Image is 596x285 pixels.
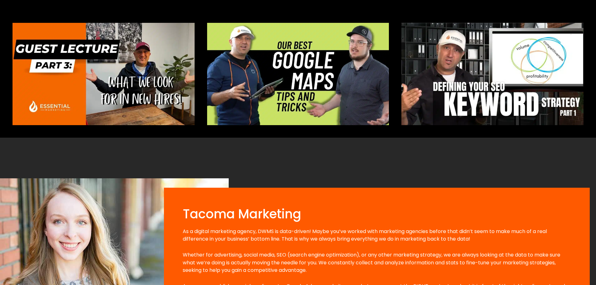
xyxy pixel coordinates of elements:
[207,71,389,76] a: How We Use Google Ads to Rank in the Top 3 Google Maps Results | Google Maps Hack
[207,23,389,125] img: How We Use Google Ads to Rank in the Top 3 Google Maps Results | Google Maps Hack
[13,71,195,76] a: How to Get a Job in Marketing | What We Look For (Pierce College Guest Lecture part 3)
[401,71,583,76] a: How to Choose the Best Keyword for Your Business | Defining Your SEO Keyword Strategy Part 1
[401,23,583,125] img: How to Choose the Best Keyword for Your Business | Defining Your SEO Keyword Strategy Part 1
[13,23,195,125] img: How to Get a Job in Marketing | What We Look For (Pierce College Guest Lecture part 3)
[183,228,571,243] p: As a digital marketing agency, DWMS is data-driven! Maybe you’ve worked with marketing agencies b...
[183,251,571,274] p: Whether for advertising, social media, SEO (search engine optimization), or any other marketing s...
[183,205,301,223] span: Tacoma Marketing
